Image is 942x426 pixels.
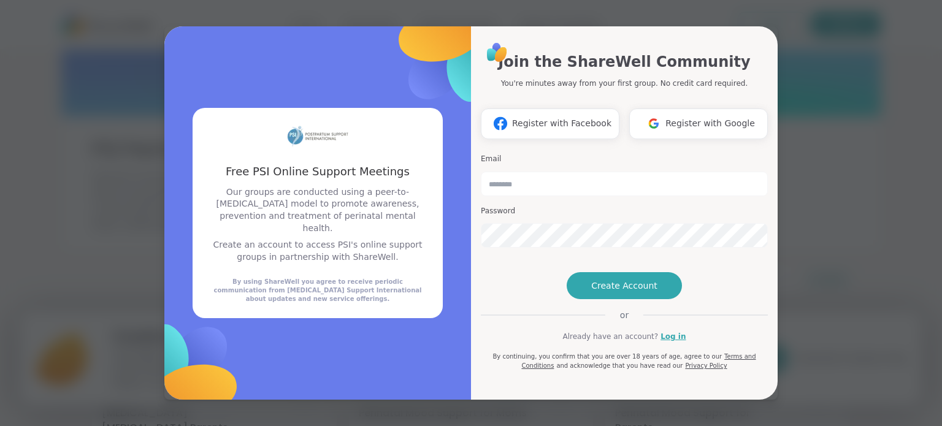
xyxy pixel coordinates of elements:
span: By continuing, you confirm that you are over 18 years of age, agree to our [492,353,722,360]
a: Terms and Conditions [521,353,756,369]
span: and acknowledge that you have read our [556,362,683,369]
span: Create Account [591,280,657,292]
img: ShareWell Logomark [642,112,665,135]
img: partner logo [287,123,348,149]
h3: Email [481,154,768,164]
a: Privacy Policy [685,362,727,369]
a: Log in [661,331,686,342]
span: Already have an account? [562,331,658,342]
p: You're minutes away from your first group. No credit card required. [501,78,748,89]
span: or [605,309,643,321]
p: Our groups are conducted using a peer-to-[MEDICAL_DATA] model to promote awareness, prevention an... [207,186,428,234]
button: Register with Google [629,108,768,139]
button: Register with Facebook [481,108,619,139]
h1: Join the ShareWell Community [498,51,750,73]
span: Register with Facebook [512,117,611,130]
div: By using ShareWell you agree to receive periodic communication from [MEDICAL_DATA] Support Intern... [207,278,428,303]
p: Create an account to access PSI's online support groups in partnership with ShareWell. [207,239,428,263]
h3: Free PSI Online Support Meetings [207,164,428,179]
h3: Password [481,206,768,216]
button: Create Account [567,272,682,299]
img: ShareWell Logo [483,39,511,66]
span: Register with Google [665,117,755,130]
img: ShareWell Logomark [489,112,512,135]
